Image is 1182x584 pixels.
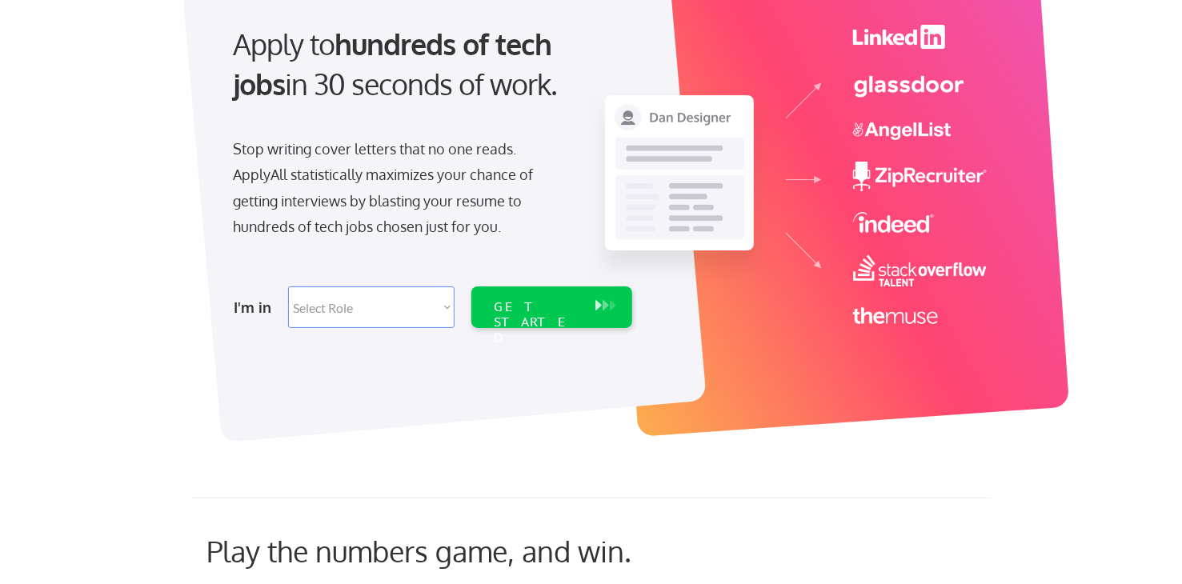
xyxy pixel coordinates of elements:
div: Play the numbers game, and win. [207,534,703,568]
strong: hundreds of tech jobs [233,26,559,102]
div: GET STARTED [494,299,579,346]
div: I'm in [234,294,278,320]
div: Apply to in 30 seconds of work. [233,24,626,105]
div: Stop writing cover letters that no one reads. ApplyAll statistically maximizes your chance of get... [233,136,562,240]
